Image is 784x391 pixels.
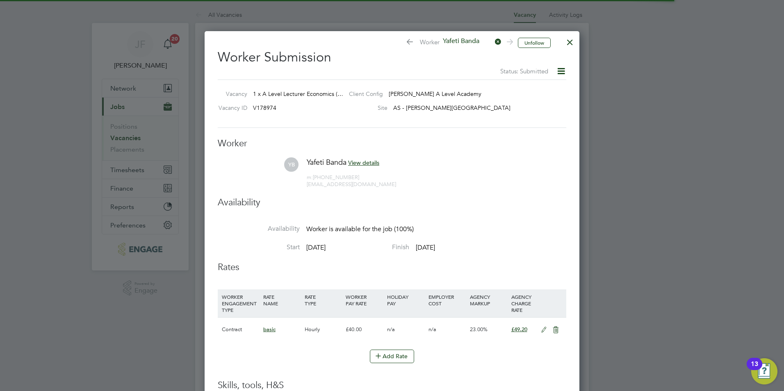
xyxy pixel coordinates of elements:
h3: Availability [218,197,566,209]
span: YB [284,157,299,172]
div: RATE NAME [261,289,303,311]
label: Finish [327,243,409,252]
span: [PHONE_NUMBER] [307,174,359,181]
span: £49.20 [511,326,527,333]
span: [DATE] [416,243,435,252]
span: V178974 [253,104,276,111]
span: m: [307,174,313,181]
span: AS - [PERSON_NAME][GEOGRAPHIC_DATA] [393,104,511,111]
h3: Rates [218,261,566,273]
span: n/a [387,326,395,333]
button: Open Resource Center, 13 new notifications [751,358,777,384]
span: Status: Submitted [500,67,548,75]
div: EMPLOYER COST [426,289,468,311]
h2: Worker Submission [218,43,566,76]
button: Unfollow [518,38,551,48]
div: RATE TYPE [303,289,344,311]
div: HOLIDAY PAY [385,289,426,311]
h3: Worker [218,138,566,150]
label: Vacancy ID [214,104,247,111]
button: Add Rate [370,350,414,363]
span: Worker is available for the job (100%) [306,225,414,233]
div: WORKER ENGAGEMENT TYPE [220,289,261,317]
label: Start [218,243,300,252]
div: Contract [220,318,261,341]
span: n/a [428,326,436,333]
span: [DATE] [306,243,326,252]
span: 23.00% [470,326,488,333]
div: AGENCY CHARGE RATE [509,289,537,317]
span: [PERSON_NAME] A Level Academy [389,90,481,98]
div: Hourly [303,318,344,341]
div: WORKER PAY RATE [344,289,385,311]
div: AGENCY MARKUP [468,289,509,311]
span: [EMAIL_ADDRESS][DOMAIN_NAME] [307,181,396,188]
span: View details [348,159,379,166]
span: basic [263,326,276,333]
span: Yafeti Banda [307,157,346,167]
label: Client Config [342,90,383,98]
span: Worker [406,37,512,48]
label: Site [342,104,387,111]
label: Vacancy [214,90,247,98]
span: Yafeti Banda [440,37,501,46]
label: Availability [218,225,300,233]
div: 13 [751,364,758,375]
span: 1 x A Level Lecturer Economics (… [253,90,343,98]
div: £40.00 [344,318,385,341]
